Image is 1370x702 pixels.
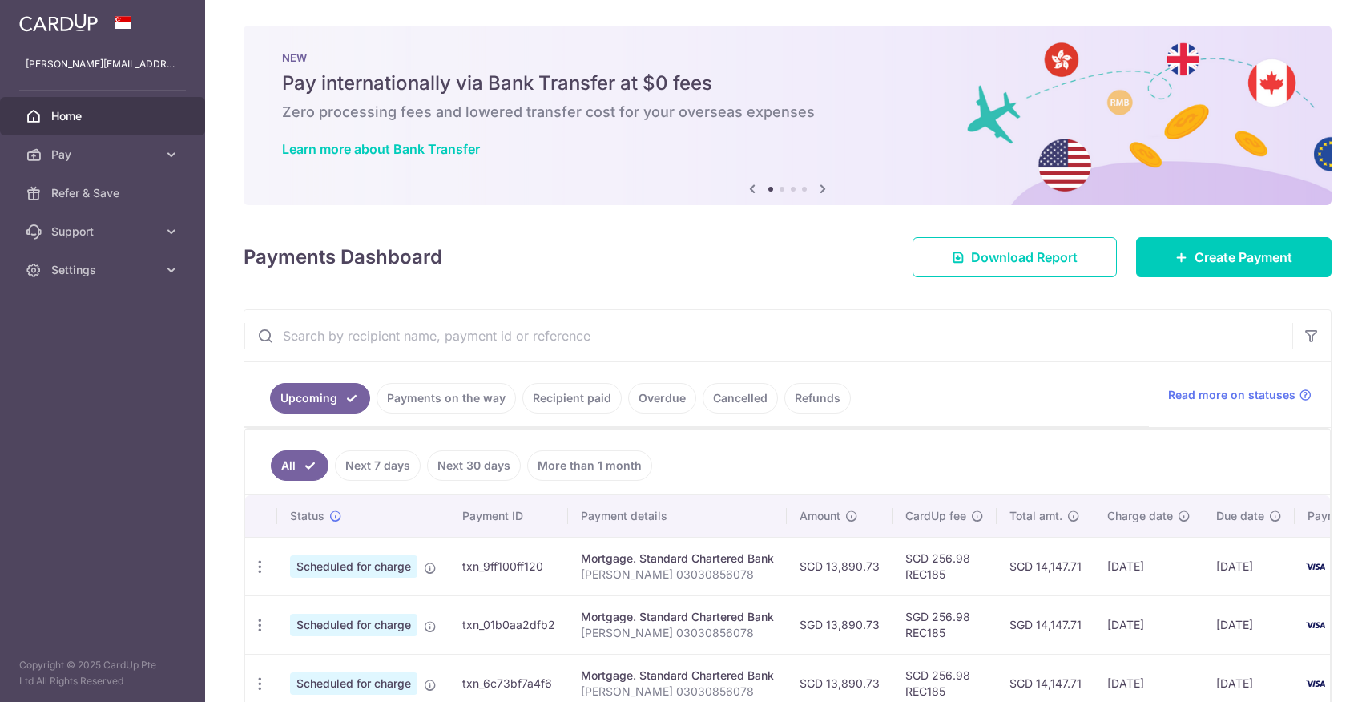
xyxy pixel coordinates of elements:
[628,383,696,414] a: Overdue
[271,450,328,481] a: All
[971,248,1078,267] span: Download Report
[282,103,1293,122] h6: Zero processing fees and lowered transfer cost for your overseas expenses
[51,185,157,201] span: Refer & Save
[1203,595,1295,654] td: [DATE]
[997,537,1094,595] td: SGD 14,147.71
[1168,387,1312,403] a: Read more on statuses
[1299,615,1332,635] img: Bank Card
[51,224,157,240] span: Support
[290,555,417,578] span: Scheduled for charge
[1299,674,1332,693] img: Bank Card
[1107,508,1173,524] span: Charge date
[51,262,157,278] span: Settings
[581,668,774,684] div: Mortgage. Standard Chartered Bank
[427,450,521,481] a: Next 30 days
[787,537,893,595] td: SGD 13,890.73
[1094,537,1203,595] td: [DATE]
[449,537,568,595] td: txn_9ff100ff120
[290,508,324,524] span: Status
[244,243,442,272] h4: Payments Dashboard
[51,108,157,124] span: Home
[581,567,774,583] p: [PERSON_NAME] 03030856078
[282,71,1293,96] h5: Pay internationally via Bank Transfer at $0 fees
[1216,508,1264,524] span: Due date
[997,595,1094,654] td: SGD 14,147.71
[282,51,1293,64] p: NEW
[270,383,370,414] a: Upcoming
[282,141,480,157] a: Learn more about Bank Transfer
[787,595,893,654] td: SGD 13,890.73
[290,614,417,636] span: Scheduled for charge
[893,595,997,654] td: SGD 256.98 REC185
[449,595,568,654] td: txn_01b0aa2dfb2
[784,383,851,414] a: Refunds
[1195,248,1292,267] span: Create Payment
[290,672,417,695] span: Scheduled for charge
[1136,237,1332,277] a: Create Payment
[244,26,1332,205] img: Bank transfer banner
[527,450,652,481] a: More than 1 month
[893,537,997,595] td: SGD 256.98 REC185
[377,383,516,414] a: Payments on the way
[1168,387,1295,403] span: Read more on statuses
[905,508,966,524] span: CardUp fee
[51,147,157,163] span: Pay
[581,684,774,700] p: [PERSON_NAME] 03030856078
[703,383,778,414] a: Cancelled
[335,450,421,481] a: Next 7 days
[26,56,179,72] p: [PERSON_NAME][EMAIL_ADDRESS][DOMAIN_NAME]
[1094,595,1203,654] td: [DATE]
[19,13,98,32] img: CardUp
[581,551,774,567] div: Mortgage. Standard Chartered Bank
[800,508,840,524] span: Amount
[449,495,568,537] th: Payment ID
[1009,508,1062,524] span: Total amt.
[581,609,774,625] div: Mortgage. Standard Chartered Bank
[1299,557,1332,576] img: Bank Card
[1203,537,1295,595] td: [DATE]
[244,310,1292,361] input: Search by recipient name, payment id or reference
[568,495,787,537] th: Payment details
[913,237,1117,277] a: Download Report
[581,625,774,641] p: [PERSON_NAME] 03030856078
[522,383,622,414] a: Recipient paid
